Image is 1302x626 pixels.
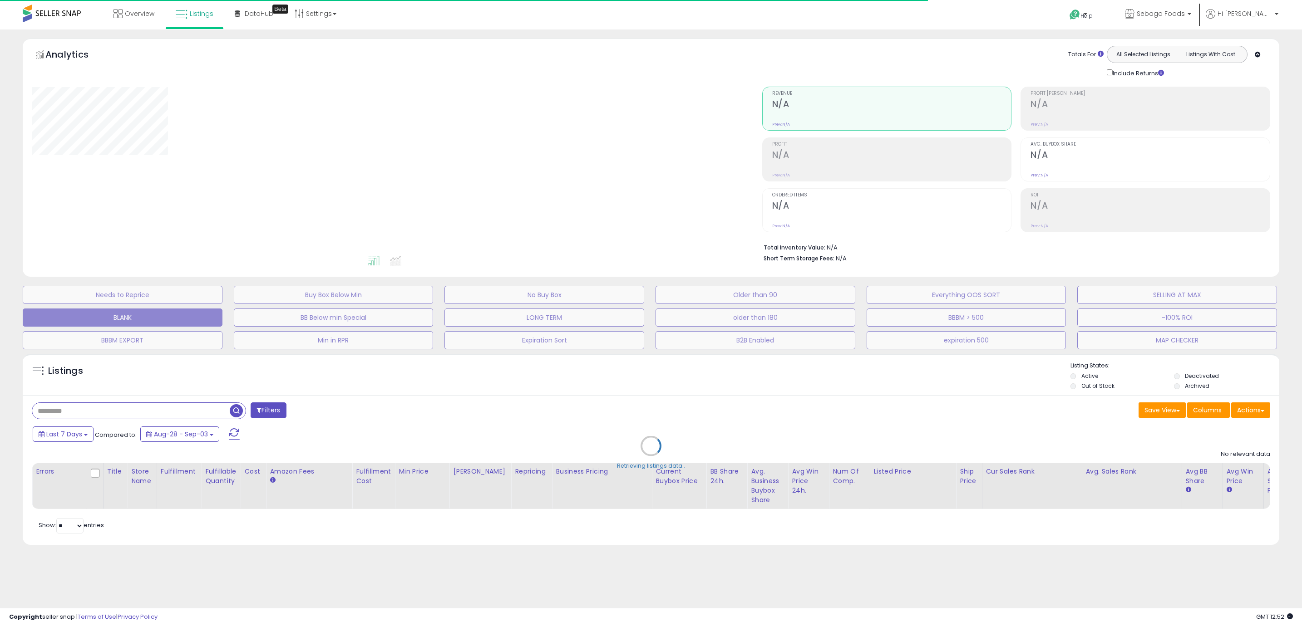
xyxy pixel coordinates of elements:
button: Buy Box Below Min [234,286,434,304]
button: BLANK [23,308,222,327]
h2: N/A [1031,99,1270,111]
b: Total Inventory Value: [764,244,825,251]
span: Sebago Foods [1137,9,1185,18]
span: Profit [772,142,1011,147]
small: Prev: N/A [772,172,790,178]
span: ROI [1031,193,1270,198]
div: Tooltip anchor [272,5,288,14]
h2: N/A [772,201,1011,213]
span: Overview [125,9,154,18]
button: No Buy Box [444,286,644,304]
h2: N/A [772,99,1011,111]
h2: N/A [1031,150,1270,162]
span: Ordered Items [772,193,1011,198]
button: Expiration Sort [444,331,644,349]
div: Include Returns [1100,68,1175,78]
button: BBBM EXPORT [23,331,222,349]
button: B2B Enabled [656,331,855,349]
small: Prev: N/A [1031,172,1048,178]
span: Revenue [772,91,1011,96]
span: Avg. Buybox Share [1031,142,1270,147]
small: Prev: N/A [772,122,790,127]
h2: N/A [1031,201,1270,213]
span: Profit [PERSON_NAME] [1031,91,1270,96]
button: LONG TERM [444,308,644,327]
button: older than 180 [656,308,855,327]
button: Needs to Reprice [23,286,222,304]
li: N/A [764,241,1263,252]
button: SELLING AT MAX [1077,286,1277,304]
button: Older than 90 [656,286,855,304]
button: -100% ROI [1077,308,1277,327]
button: Listings With Cost [1177,49,1244,60]
button: Min in RPR [234,331,434,349]
span: Help [1080,12,1093,20]
span: DataHub [245,9,273,18]
button: All Selected Listings [1110,49,1177,60]
a: Help [1062,2,1110,29]
span: Listings [190,9,213,18]
h5: Analytics [45,48,106,63]
button: BB Below min Special [234,308,434,327]
a: Hi [PERSON_NAME] [1206,9,1278,29]
div: Retrieving listings data.. [617,462,685,470]
button: BBBM > 500 [867,308,1066,327]
h2: N/A [772,150,1011,162]
small: Prev: N/A [1031,223,1048,229]
small: Prev: N/A [1031,122,1048,127]
button: MAP CHECKER [1077,331,1277,349]
button: Everything OOS SORT [867,286,1066,304]
span: Hi [PERSON_NAME] [1218,9,1272,18]
button: expiration 500 [867,331,1066,349]
div: Totals For [1068,50,1104,59]
b: Short Term Storage Fees: [764,254,834,262]
i: Get Help [1069,9,1080,20]
span: N/A [836,254,847,263]
small: Prev: N/A [772,223,790,229]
